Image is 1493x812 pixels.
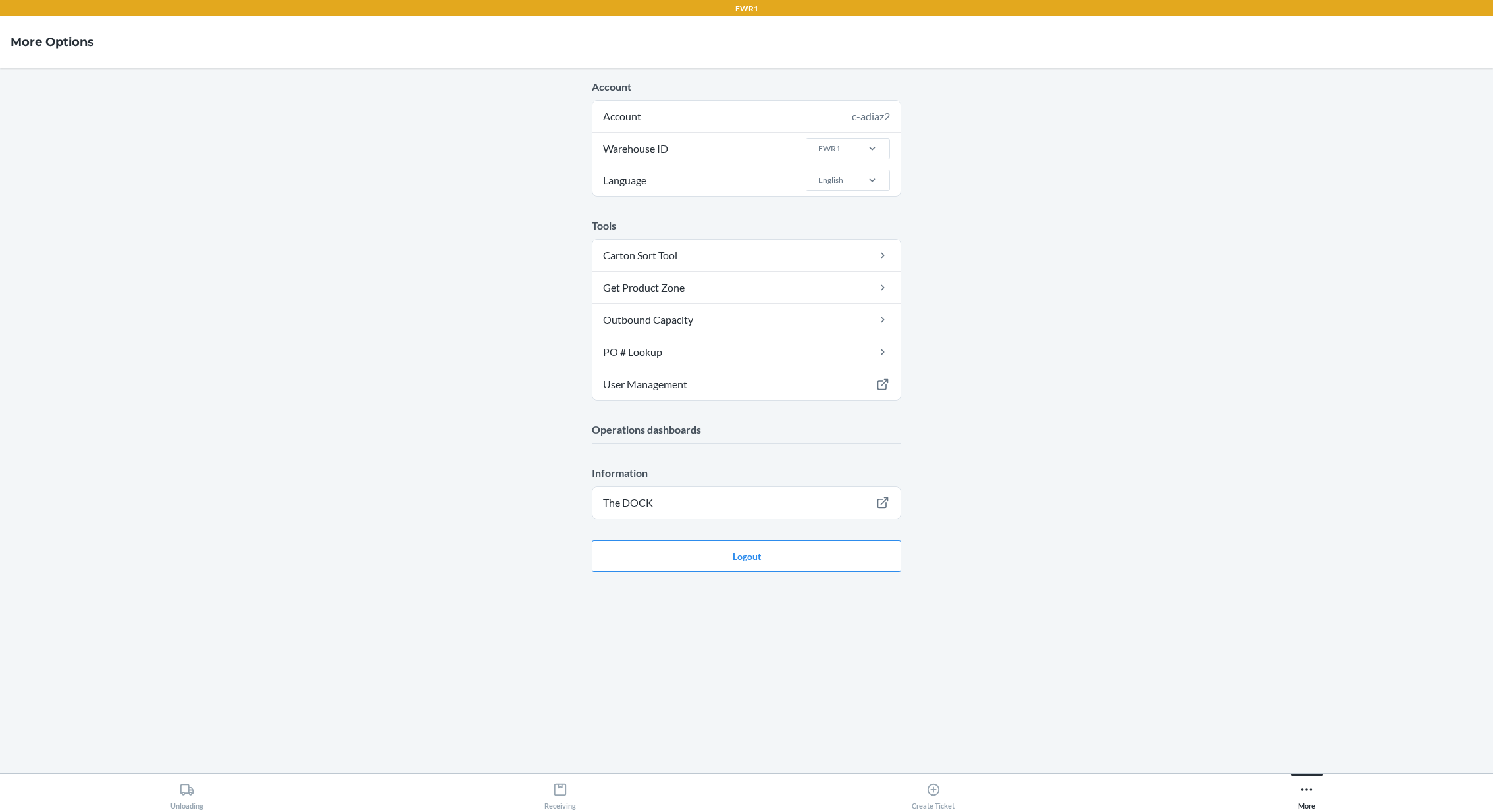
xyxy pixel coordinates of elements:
p: Account [592,79,901,95]
div: EWR1 [818,143,841,155]
a: Carton Sort Tool [592,240,901,271]
input: Warehouse IDEWR1 [817,143,818,155]
button: Receiving [373,774,746,810]
a: User Management [592,368,901,400]
p: EWR1 [735,3,758,14]
div: Unloading [170,777,203,810]
p: Information [592,465,901,481]
button: Create Ticket [746,774,1120,810]
a: The DOCK [592,487,901,519]
div: English [818,174,843,186]
p: Operations dashboards [592,422,901,438]
button: Logout [592,540,901,572]
div: Account [592,101,901,132]
a: Outbound Capacity [592,304,901,336]
input: LanguageEnglish [817,174,818,186]
span: Language [601,165,648,196]
div: c-adiaz2 [852,109,890,124]
div: More [1298,777,1315,810]
h4: More Options [11,34,94,51]
button: More [1120,774,1493,810]
span: Warehouse ID [601,133,670,165]
p: Tools [592,218,901,234]
a: Get Product Zone [592,272,901,303]
div: Create Ticket [912,777,955,810]
a: PO # Lookup [592,336,901,368]
div: Receiving [544,777,576,810]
